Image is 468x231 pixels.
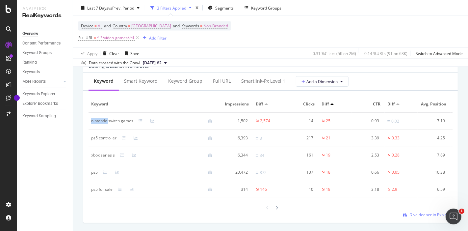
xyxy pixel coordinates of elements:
img: Equal [256,155,258,157]
div: Keyword Groups [251,5,281,11]
div: Keywords Explorer [22,91,55,98]
div: ps5 controller [91,135,117,141]
div: 0.02 [391,118,399,124]
div: 0.33 [392,135,400,141]
span: Diff [387,101,395,107]
div: 3.18 [354,187,379,192]
div: xbox series s [91,152,115,158]
div: 2,574 [260,118,270,124]
div: Overview [22,30,38,37]
div: Keywords [22,69,40,75]
span: Dive deeper in Explorer [409,212,453,217]
button: Last 7 DaysvsPrev. Period [78,3,142,13]
div: 314 [223,187,248,192]
button: Keyword Groups [242,3,284,13]
div: 0.66 [354,169,379,175]
div: 161 [289,152,314,158]
button: Switch to Advanced Mode [413,48,463,59]
span: Segments [215,5,234,11]
div: 0.93 [354,118,379,124]
div: 137 [289,169,314,175]
a: Keywords [22,69,68,75]
span: CTR [354,101,380,107]
a: Keyword Groups [22,49,68,56]
span: Keywords [181,23,199,29]
button: 3 Filters Applied [148,3,194,13]
div: 3 [260,135,262,141]
div: Keyword [94,78,114,84]
div: nintendo switch games [91,118,133,124]
span: Country [113,23,127,29]
div: Switch to Advanced Mode [416,50,463,56]
div: Tooltip anchor [14,95,20,101]
div: ps5 [91,169,98,175]
button: Add a Dimension [296,76,349,87]
div: Keyword Groups [22,49,52,56]
div: 10.38 [420,169,445,175]
a: Explorer Bookmarks [22,100,68,107]
div: 3 Filters Applied [157,5,186,11]
span: vs Prev. Period [108,5,134,11]
button: Save [122,48,139,59]
div: 146 [260,187,267,192]
div: 18 [326,187,330,192]
div: 217 [289,135,314,141]
span: Keyword [91,101,216,107]
div: 2.9 [392,187,397,192]
div: 0.31 % Clicks ( 5K on 2M ) [313,50,356,56]
a: More Reports [22,78,62,85]
span: Diff [322,101,329,107]
span: and [173,23,180,29]
div: 21 [326,135,330,141]
span: 2025 Sep. 19th #2 [143,60,162,66]
span: = [128,23,130,29]
div: Keyword Group [168,78,202,84]
span: Clicks [289,101,315,107]
div: Add Filter [149,35,167,41]
div: 10 [289,187,314,192]
div: 25 [326,118,330,124]
span: 1 [459,209,464,214]
div: 0.05 [392,169,400,175]
div: times [194,5,200,11]
span: Device [81,23,93,29]
div: 18 [326,169,330,175]
button: Clear [100,48,119,59]
span: = [94,35,96,41]
a: Ranking [22,59,68,66]
div: 19 [326,152,330,158]
button: Add Filter [140,34,167,42]
span: Last 7 Days [87,5,108,11]
div: Content Performance [22,40,61,47]
span: Full URL [78,35,93,41]
div: Apply [87,50,97,56]
div: 34 [260,153,264,159]
div: 6.59 [420,187,445,192]
div: 6,344 [223,152,248,158]
div: 4.25 [420,135,445,141]
div: Clear [109,50,119,56]
div: 2.53 [354,152,379,158]
div: Explorer Bookmarks [22,100,58,107]
span: ^.*/video-games/.*$ [97,33,135,43]
div: Full URL [213,78,231,84]
div: 7.89 [420,152,445,158]
div: 3.39 [354,135,379,141]
div: 7.19 [420,118,445,124]
span: Add a Dimension [301,79,338,84]
span: and [104,23,111,29]
div: More Reports [22,78,46,85]
div: Save [130,50,139,56]
div: 14 [289,118,314,124]
img: Equal [256,172,258,174]
div: 20,472 [223,169,248,175]
span: Avg. Position [420,101,446,107]
a: Overview [22,30,68,37]
a: Keyword Sampling [22,113,68,120]
div: RealKeywords [22,12,67,19]
span: = [200,23,202,29]
div: 872 [260,170,267,176]
div: Analytics [22,5,67,12]
span: [GEOGRAPHIC_DATA] [131,21,171,31]
a: Keywords Explorer [22,91,68,98]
